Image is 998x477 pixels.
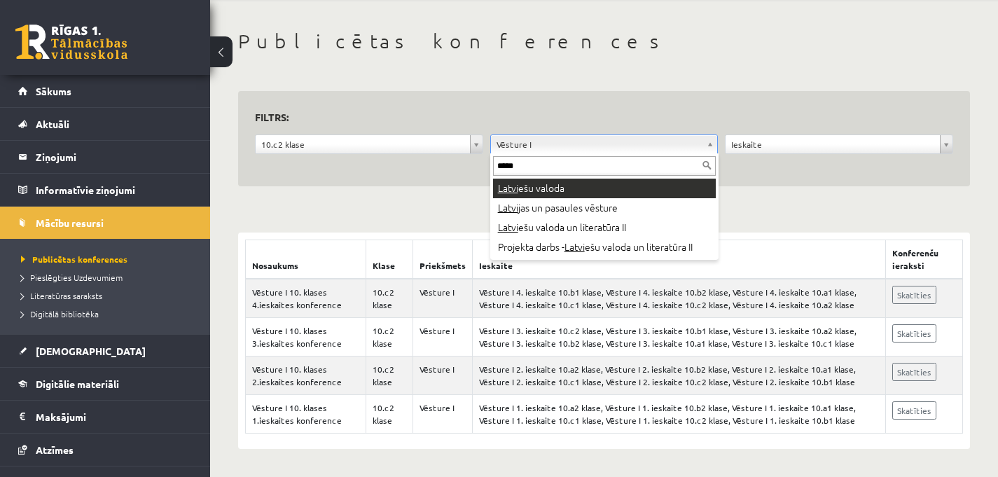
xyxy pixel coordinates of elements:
[498,200,518,214] span: Latvi
[498,181,518,195] span: Latvi
[498,220,518,234] span: Latvi
[493,237,716,257] div: Projekta darbs - ešu valoda un literatūra II
[493,179,716,198] div: ešu valoda
[493,218,716,237] div: ešu valoda un literatūra II
[493,198,716,218] div: jas un pasaules vēsture
[564,240,585,254] span: Latvi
